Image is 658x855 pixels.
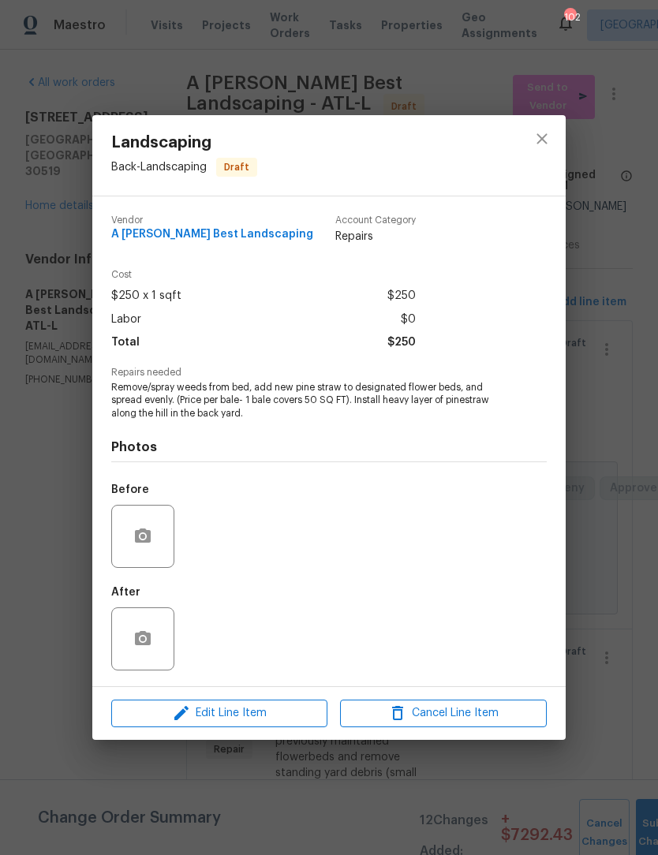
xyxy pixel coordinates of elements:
span: Remove/spray weeds from bed, add new pine straw to designated flower beds, and spread evenly. (Pr... [111,381,503,420]
span: Repairs needed [111,368,547,378]
span: $250 [387,285,416,308]
span: Vendor [111,215,313,226]
button: Edit Line Item [111,700,327,727]
span: A [PERSON_NAME] Best Landscaping [111,229,313,241]
span: Draft [218,159,256,175]
span: $250 x 1 sqft [111,285,181,308]
span: Cost [111,270,416,280]
h4: Photos [111,439,547,455]
h5: After [111,587,140,598]
div: 102 [564,9,575,25]
span: Cancel Line Item [345,704,542,723]
span: Repairs [335,229,416,245]
button: close [523,120,561,158]
h5: Before [111,484,149,495]
span: Edit Line Item [116,704,323,723]
span: $0 [401,308,416,331]
span: Total [111,331,140,354]
span: Back - Landscaping [111,162,207,173]
button: Cancel Line Item [340,700,547,727]
span: Landscaping [111,134,257,151]
span: Account Category [335,215,416,226]
span: Labor [111,308,141,331]
span: $250 [387,331,416,354]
